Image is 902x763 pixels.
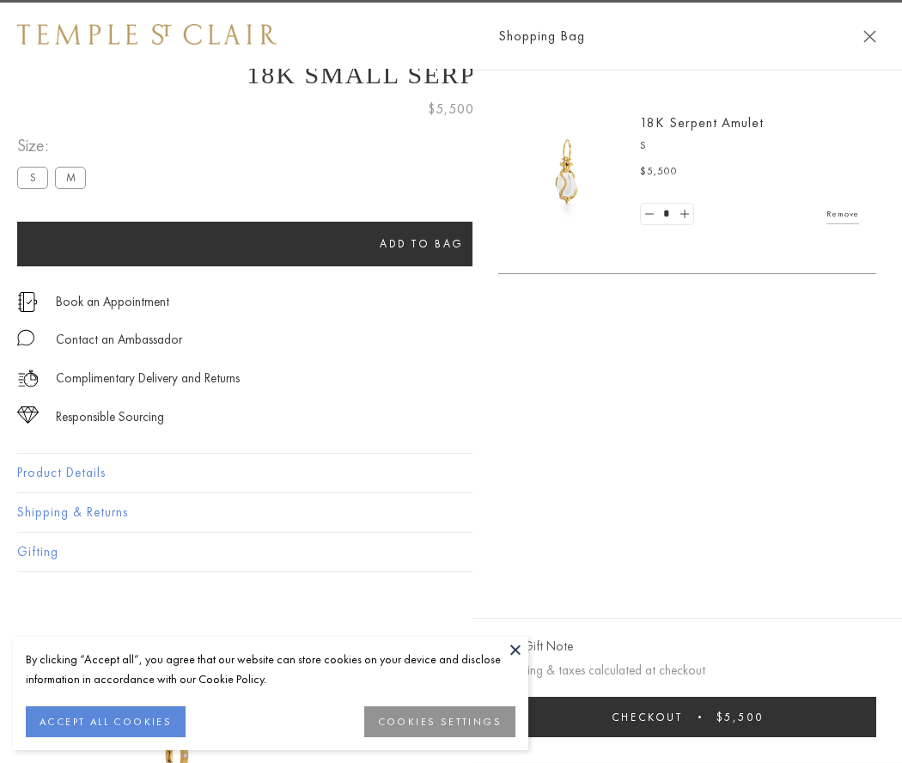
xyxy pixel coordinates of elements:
img: icon_appointment.svg [17,292,38,312]
label: S [17,167,48,188]
button: Checkout $5,500 [498,697,876,737]
button: Gifting [17,533,885,571]
h1: 18K Small Serpent Amulet [17,60,885,89]
button: Add to bag [17,222,826,266]
span: $5,500 [428,98,474,120]
button: COOKIES SETTINGS [364,706,515,737]
button: Product Details [17,454,885,492]
a: 18K Serpent Amulet [640,113,764,131]
a: Book an Appointment [56,292,169,311]
img: Temple St. Clair [17,24,277,45]
div: By clicking “Accept all”, you agree that our website can store cookies on your device and disclos... [26,650,515,689]
div: Contact an Ambassador [56,329,182,351]
span: $5,500 [716,710,764,724]
span: Shopping Bag [498,25,585,47]
span: $5,500 [640,163,678,180]
img: icon_delivery.svg [17,368,39,389]
span: Add to bag [380,236,464,251]
button: Close Shopping Bag [863,30,876,43]
button: Shipping & Returns [17,493,885,532]
button: ACCEPT ALL COOKIES [26,706,186,737]
a: Remove [826,204,859,223]
img: icon_sourcing.svg [17,406,39,424]
img: MessageIcon-01_2.svg [17,329,34,346]
div: Responsible Sourcing [56,406,164,428]
a: Set quantity to 2 [675,204,692,225]
span: Size: [17,131,93,160]
p: S [640,137,859,155]
button: Add Gift Note [498,636,573,657]
label: M [55,167,86,188]
img: P51836-E11SERPPV [515,120,619,223]
p: Shipping & taxes calculated at checkout [498,660,876,681]
h3: You May Also Like [43,633,859,661]
a: Set quantity to 0 [641,204,658,225]
span: Checkout [612,710,683,724]
p: Complimentary Delivery and Returns [56,368,240,389]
